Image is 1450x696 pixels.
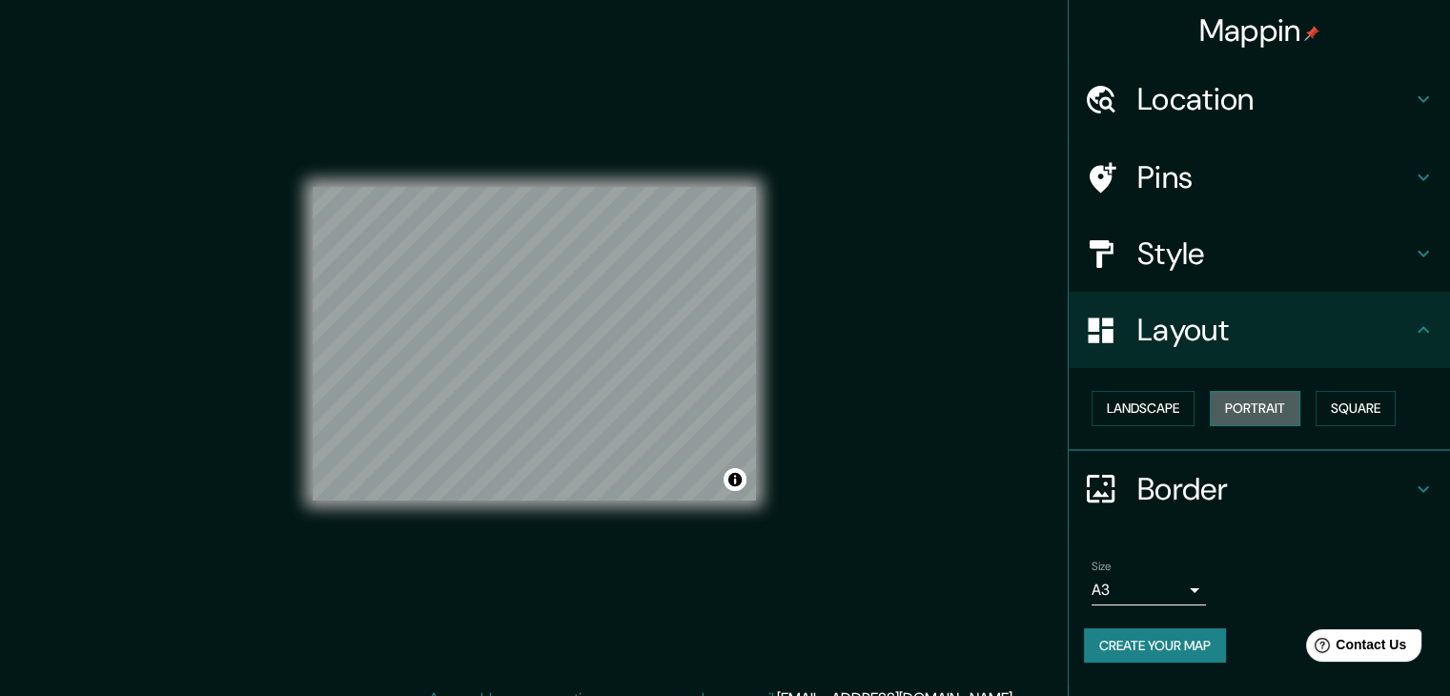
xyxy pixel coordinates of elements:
[1084,628,1226,664] button: Create your map
[1069,292,1450,368] div: Layout
[1137,158,1412,196] h4: Pins
[1137,235,1412,273] h4: Style
[1069,61,1450,137] div: Location
[724,468,746,491] button: Toggle attribution
[1069,215,1450,292] div: Style
[1137,80,1412,118] h4: Location
[1092,575,1206,605] div: A3
[1304,26,1319,41] img: pin-icon.png
[1280,622,1429,675] iframe: Help widget launcher
[1092,558,1112,574] label: Size
[1069,139,1450,215] div: Pins
[1199,11,1320,50] h4: Mappin
[1092,391,1195,426] button: Landscape
[1210,391,1300,426] button: Portrait
[1137,470,1412,508] h4: Border
[1069,451,1450,527] div: Border
[1137,311,1412,349] h4: Layout
[1316,391,1396,426] button: Square
[313,187,756,501] canvas: Map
